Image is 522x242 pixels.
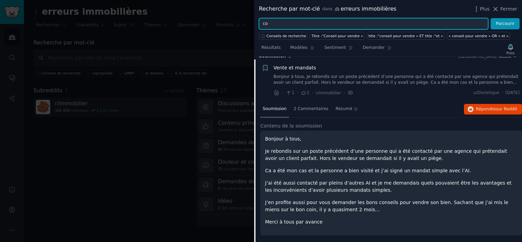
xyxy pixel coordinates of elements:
input: Essayez un mot-clé lié à votre entreprise [259,18,488,30]
span: Répondre [476,106,517,112]
font: Soumission [263,106,287,111]
button: Conseils de recherche [259,32,307,40]
button: Parcourir [491,18,520,30]
button: Répondresur Reddit [464,104,522,115]
span: Contenu de la soumission [260,122,322,130]
p: Merci à tous par avance [265,218,517,226]
div: title :"conseil pour vendre » ET title :"et » [368,33,443,38]
span: dans [322,6,332,12]
span: [DATE] [506,90,520,96]
a: Modèles [288,42,317,56]
a: Bonjour à tous, Je rebondis sur un poste précédent d’une personne qui a été contacté par une agen... [274,74,520,86]
p: J’en profite aussi pour vous demander les bons conseils pour vendre son bien. Sachant que j’ai mi... [265,199,517,213]
button: Fermer [492,5,517,13]
span: u/Diuretique [473,90,499,96]
a: Résultats [259,42,283,56]
span: Sentiment [324,45,346,51]
a: title :"conseil pour vendre » ET title :"et » [367,32,444,40]
a: Titre :"Conseil pour vendre » [310,32,365,40]
font: Résumé [335,106,352,111]
font: Recherche par mot-clé [259,5,320,13]
p: Je rebondis sur un poste précédent d’une personne qui a été contacté par une agence qui prétendai... [265,148,517,162]
a: Vente et mandats [274,64,316,71]
span: Plus [480,5,490,13]
span: Modèles [290,45,308,51]
a: Sentiment [322,42,355,56]
span: · [343,89,345,96]
span: · [312,89,313,96]
p: Ca a été mon cas et la personne a bien visité et j’ai signé un mandat simple avec l’AI. [265,167,517,174]
span: · [502,90,503,96]
span: Conseils de recherche [266,33,306,38]
font: erreurs immobilières [341,5,396,13]
span: · [297,89,298,96]
div: « conseil pour vendre » OR « et » [449,33,509,38]
a: Demander [360,42,395,56]
font: 2 Commentaires [294,106,328,111]
span: Résultats [261,45,281,51]
p: Bonjour à tous, [265,135,517,143]
span: 1 [288,54,291,58]
span: sur Reddit [496,107,517,111]
font: 1 [292,90,294,96]
span: Demander [363,45,385,51]
span: r/immobilier [316,91,341,95]
button: Plus [473,5,490,13]
span: · [282,89,283,96]
a: « conseil pour vendre » OR « et » [447,32,510,40]
div: Titre :"Conseil pour vendre » [312,33,363,38]
p: J’ai été aussi contacté par pleins d’autres AI et je me demandais quels pouvaient être les avanta... [265,179,517,194]
font: 2 [307,90,310,96]
span: Fermer [500,5,517,13]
